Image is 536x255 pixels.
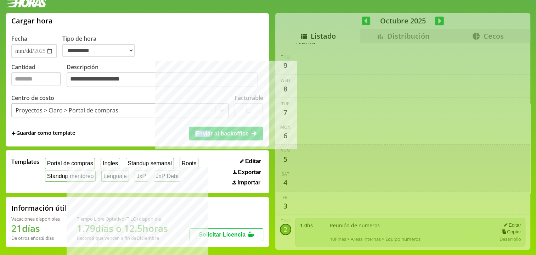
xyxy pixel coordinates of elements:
[67,72,258,87] textarea: Descripción
[199,232,246,238] span: Solicitar Licencia
[45,171,96,182] button: Standup mentoreo
[245,158,261,165] span: Editar
[136,235,159,241] b: Diciembre
[77,235,168,241] div: Recordá que vencen a fin de
[77,216,168,222] div: Tiempo Libre Optativo (TiLO) disponible
[135,171,148,182] button: JxP
[180,158,198,169] button: Roots
[11,129,75,137] span: +Guardar como template
[238,169,261,176] span: Exportar
[189,127,263,140] button: Enviar al backoffice
[62,35,140,58] label: Tipo de hora
[11,63,67,89] label: Cantidad
[11,222,60,235] h1: 21 días
[101,158,120,169] button: Ingles
[11,94,54,102] label: Centro de costo
[11,129,16,137] span: +
[11,235,60,241] div: De otros años: 8 días
[11,72,61,85] input: Cantidad
[231,169,263,176] button: Exportar
[154,171,180,182] button: JxP Debi
[77,222,168,235] h1: 1.79 días o 12.5 horas
[62,44,135,57] select: Tipo de hora
[45,158,95,169] button: Portal de compras
[235,94,263,102] label: Facturable
[67,63,263,89] label: Descripción
[16,106,118,114] div: Proyectos > Claro > Portal de compras
[237,179,260,186] span: Importar
[195,131,248,137] span: Enviar al backoffice
[190,228,263,241] button: Solicitar Licencia
[11,16,53,26] h1: Cargar hora
[238,158,263,165] button: Editar
[101,171,129,182] button: Lenguaje
[11,203,67,213] h2: Información útil
[11,158,39,166] span: Templates
[11,216,60,222] div: Vacaciones disponibles
[126,158,174,169] button: Standup semanal
[11,35,27,43] label: Fecha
